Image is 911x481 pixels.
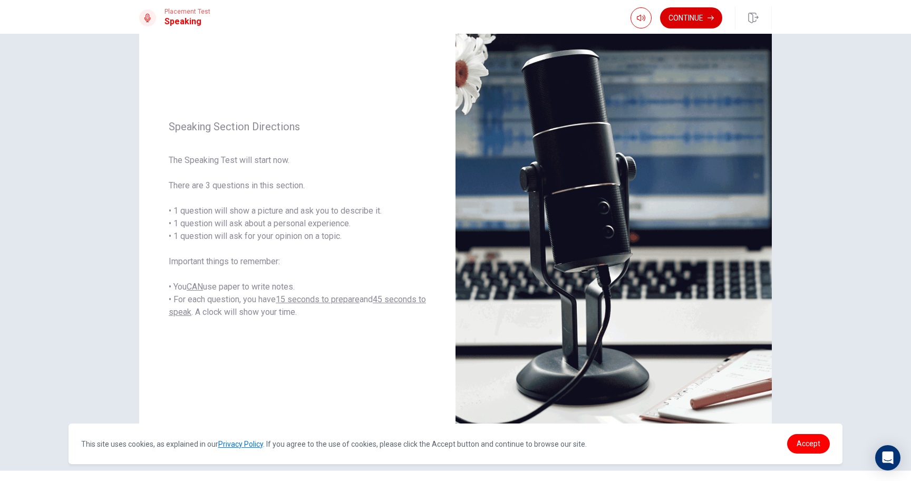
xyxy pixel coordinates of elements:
div: cookieconsent [69,424,843,464]
span: This site uses cookies, as explained in our . If you agree to the use of cookies, please click th... [81,440,587,448]
span: Placement Test [164,8,210,15]
div: Open Intercom Messenger [875,445,900,470]
h1: Speaking [164,15,210,28]
span: The Speaking Test will start now. There are 3 questions in this section. • 1 question will show a... [169,154,426,319]
span: Speaking Section Directions [169,120,426,133]
u: 15 seconds to prepare [276,294,360,304]
a: Privacy Policy [218,440,263,448]
span: Accept [797,439,820,448]
button: Continue [660,7,722,28]
a: dismiss cookie message [787,434,830,454]
u: CAN [187,282,203,292]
